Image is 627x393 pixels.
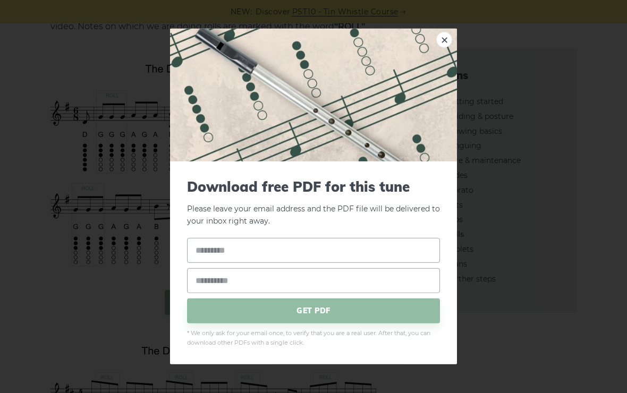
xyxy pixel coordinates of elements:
p: Please leave your email address and the PDF file will be delivered to your inbox right away. [187,178,440,227]
a: × [436,32,452,48]
span: Download free PDF for this tune [187,178,440,195]
span: GET PDF [187,298,440,323]
span: * We only ask for your email once, to verify that you are a real user. After that, you can downlo... [187,328,440,347]
img: Tin Whistle Fingering Chart Preview [170,29,457,161]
